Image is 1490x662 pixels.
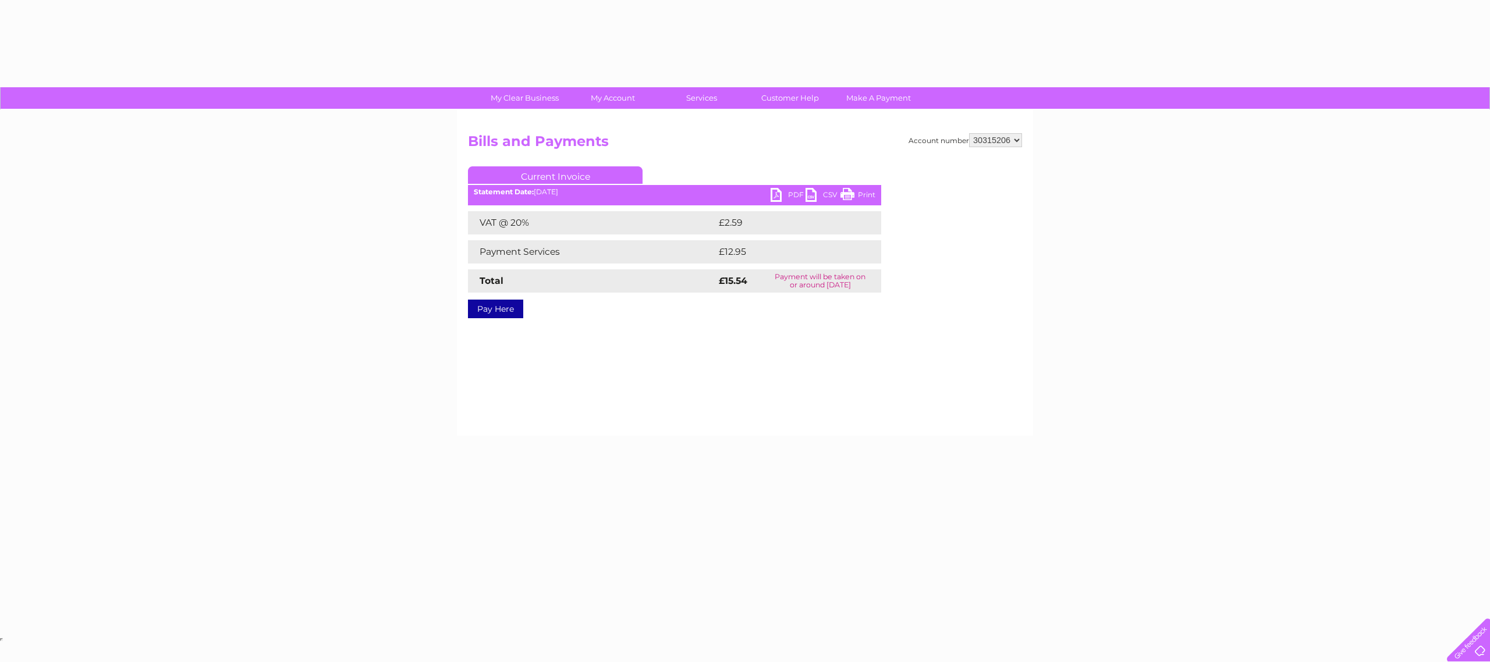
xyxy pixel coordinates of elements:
[759,269,881,293] td: Payment will be taken on or around [DATE]
[468,166,643,184] a: Current Invoice
[909,133,1022,147] div: Account number
[806,188,840,205] a: CSV
[840,188,875,205] a: Print
[468,133,1022,155] h2: Bills and Payments
[719,275,747,286] strong: £15.54
[480,275,503,286] strong: Total
[654,87,750,109] a: Services
[771,188,806,205] a: PDF
[565,87,661,109] a: My Account
[468,211,716,234] td: VAT @ 20%
[831,87,927,109] a: Make A Payment
[468,240,716,264] td: Payment Services
[716,211,854,234] td: £2.59
[474,187,534,196] b: Statement Date:
[742,87,838,109] a: Customer Help
[477,87,573,109] a: My Clear Business
[468,300,523,318] a: Pay Here
[468,188,881,196] div: [DATE]
[716,240,857,264] td: £12.95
